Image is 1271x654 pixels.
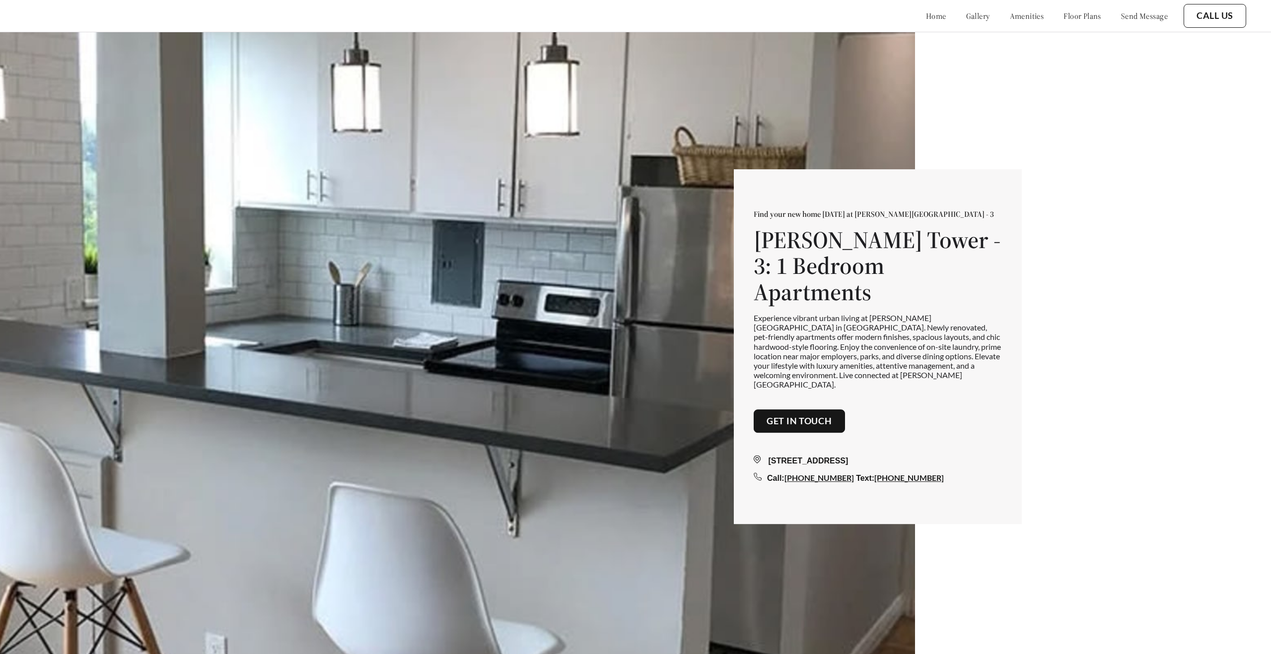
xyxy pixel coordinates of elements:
a: Get in touch [767,416,832,427]
span: Text: [856,474,874,482]
p: Find your new home [DATE] at [PERSON_NAME][GEOGRAPHIC_DATA] - 3 [754,209,1002,219]
button: Call Us [1184,4,1246,28]
h1: [PERSON_NAME] Tower - 3: 1 Bedroom Apartments [754,227,1002,305]
a: home [926,11,946,21]
a: [PHONE_NUMBER] [784,473,854,482]
a: amenities [1010,11,1044,21]
a: floor plans [1063,11,1101,21]
span: Call: [767,474,784,482]
div: [STREET_ADDRESS] [754,455,1002,467]
p: Experience vibrant urban living at [PERSON_NAME][GEOGRAPHIC_DATA] in [GEOGRAPHIC_DATA]. Newly ren... [754,313,1002,390]
a: [PHONE_NUMBER] [874,473,944,482]
a: send message [1121,11,1168,21]
button: Get in touch [754,409,845,433]
a: gallery [966,11,990,21]
a: Call Us [1197,10,1233,21]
